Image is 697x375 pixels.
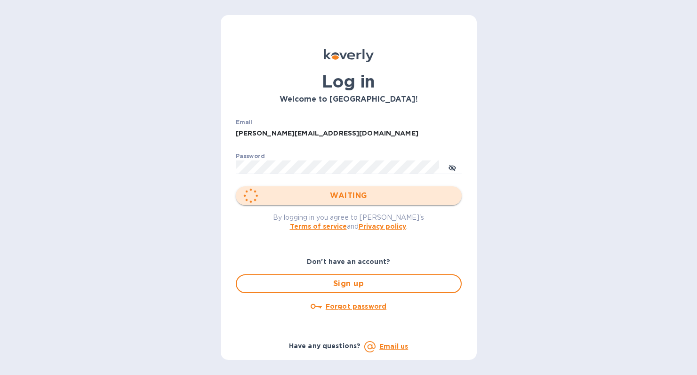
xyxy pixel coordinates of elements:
span: By logging in you agree to [PERSON_NAME]'s and . [273,214,424,230]
button: toggle password visibility [443,158,462,176]
img: Koverly [324,49,374,62]
u: Forgot password [326,303,386,310]
input: Enter email address [236,127,462,141]
label: Password [236,153,264,159]
a: Privacy policy [359,223,406,230]
b: Have any questions? [289,342,361,350]
h1: Log in [236,72,462,91]
label: Email [236,120,252,125]
h3: Welcome to [GEOGRAPHIC_DATA]! [236,95,462,104]
span: Sign up [244,278,453,289]
a: Terms of service [290,223,347,230]
button: Sign up [236,274,462,293]
b: Don't have an account? [307,258,390,265]
a: Email us [379,343,408,350]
